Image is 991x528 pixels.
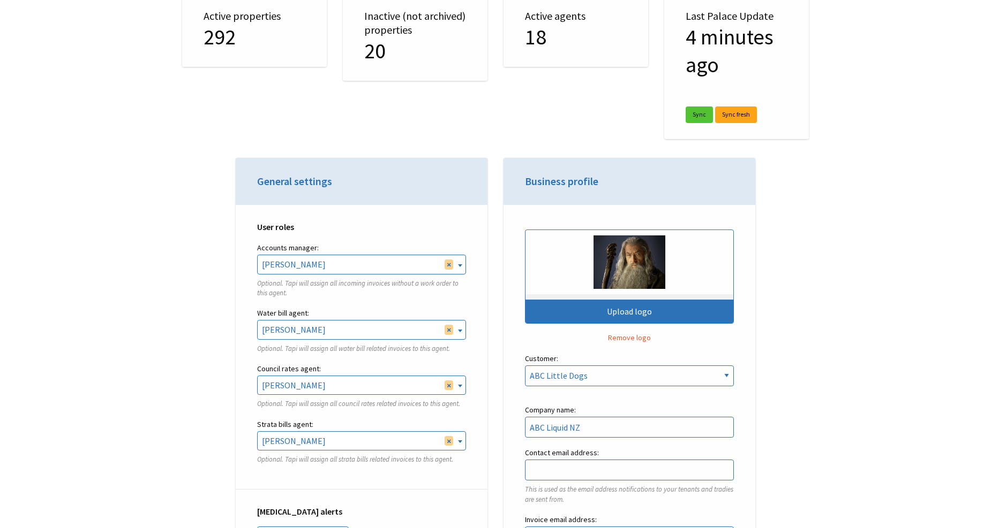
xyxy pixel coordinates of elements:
a: Sync fresh [715,106,757,123]
span: Josh Sali [257,255,466,274]
label: Accounts manager: [257,241,466,255]
h3: General settings [257,174,466,189]
span: Remove all items [445,380,453,390]
span: Rebekah Osborne [258,376,466,394]
label: Customer: [525,352,734,395]
span: Anna Pengelly [258,320,466,339]
span: Remove all items [445,325,453,334]
label: Company name: [525,403,734,438]
h3: Business profile [525,174,734,189]
select: Customer: [525,365,734,386]
p: Optional. Tapi will assign all water bill related invoices to this agent. [257,344,466,354]
span: Josh Sali [258,255,466,273]
span: Remove all items [445,259,453,269]
span: Anna Pengelly [257,320,466,339]
span: Taylor Coleman [258,432,466,450]
label: Council rates agent: [257,362,466,376]
span: 292 [204,24,236,50]
p: Optional. Tapi will assign all strata bills related invoices to this agent. [257,455,466,464]
span: Rebekah Osborne [257,376,466,395]
button: Remove logo [525,332,734,343]
div: Upload logo [525,300,733,323]
button: Upload logo [525,229,734,324]
strong: User roles [257,221,294,232]
label: Strata bills agent: [257,418,466,431]
a: Sync [686,106,713,123]
img: .jpg [594,235,665,289]
span: 20 [364,37,386,64]
label: Water bill agent: [257,307,466,320]
input: Contact email address: [525,460,734,480]
span: Remove all items [445,436,453,446]
span: 11/9/2025 at 12:33pm [686,24,774,78]
p: This is used as the email address notifications to your tenants and tradies are sent from. [525,485,734,504]
p: Optional. Tapi will assign all incoming invoices without a work order to this agent. [257,279,466,298]
p: Optional. Tapi will assign all council rates related invoices to this agent. [257,399,466,409]
strong: [MEDICAL_DATA] alerts [257,506,342,517]
span: Taylor Coleman [257,431,466,450]
label: Contact email address: [525,446,734,480]
span: 18 [525,24,546,50]
input: Company name: [525,417,734,438]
